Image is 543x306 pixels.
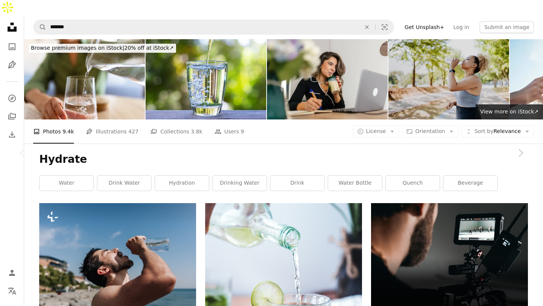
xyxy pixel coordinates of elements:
form: Find visuals sitewide [33,20,394,35]
a: Photos [5,39,20,54]
button: Search Unsplash [34,20,46,34]
a: clear glass cup on brown wooden surface [205,298,362,304]
span: Browse premium images on iStock | [31,45,124,51]
a: View more on iStock↗ [476,104,543,119]
button: Language [5,283,20,298]
a: Next [498,117,543,189]
button: Submit an image [480,21,534,33]
a: water bottle [328,176,382,191]
a: Collections [5,109,20,124]
span: License [366,128,386,134]
a: drink water [97,176,151,191]
a: beverage [443,176,497,191]
img: Woman working on her laptop and drinking protein smoothie shake [267,39,388,119]
span: Sort by [474,128,493,134]
img: Fitness runner woman drinking water [388,39,509,119]
span: Orientation [415,128,445,134]
a: quench [386,176,440,191]
a: Log in [449,21,474,33]
a: Home — Unsplash [5,20,20,36]
span: View more on iStock ↗ [480,109,538,115]
a: drink [270,176,324,191]
a: drinking water [213,176,267,191]
a: a man drinking water from a bottle on the beach [39,252,196,259]
a: Get Unsplash+ [400,21,449,33]
span: 427 [129,127,139,136]
button: Orientation [402,125,458,138]
button: Clear [359,20,375,34]
span: 9 [241,127,244,136]
a: water [40,176,94,191]
button: Visual search [376,20,394,34]
a: Log in / Sign up [5,265,20,280]
a: Explore [5,91,20,106]
a: Browse premium images on iStock|20% off at iStock↗ [24,39,181,57]
h1: Hydrate [39,153,528,166]
button: Sort byRelevance [461,125,534,138]
img: Woman Pouring Water From Jug Into Glass [24,39,145,119]
button: License [353,125,399,138]
div: 20% off at iStock ↗ [29,44,176,53]
a: Users 9 [215,119,244,144]
span: 3.8k [191,127,202,136]
a: Illustrations 427 [86,119,138,144]
a: hydration [155,176,209,191]
span: Relevance [474,128,521,135]
img: Pouring drinking water into glass on wooden table on blurred green nature bokeh background [146,39,266,119]
a: Illustrations [5,57,20,72]
a: Collections 3.8k [150,119,202,144]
